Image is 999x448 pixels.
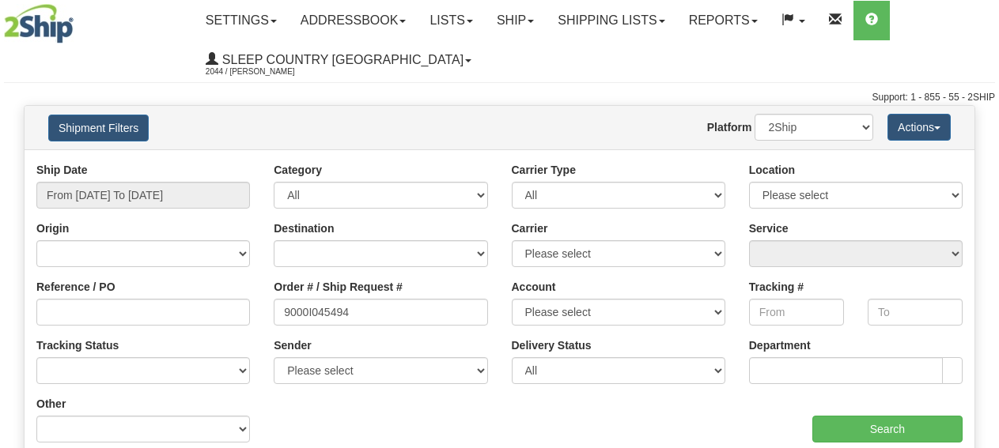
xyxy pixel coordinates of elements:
[749,337,811,353] label: Department
[274,220,334,236] label: Destination
[36,279,115,295] label: Reference / PO
[963,143,997,304] iframe: chat widget
[4,91,995,104] div: Support: 1 - 855 - 55 - 2SHIP
[218,53,464,66] span: Sleep Country [GEOGRAPHIC_DATA]
[512,162,576,178] label: Carrier Type
[418,1,484,40] a: Lists
[512,337,592,353] label: Delivery Status
[36,220,69,236] label: Origin
[868,299,963,326] input: To
[4,4,74,43] img: logo2044.jpg
[36,337,119,353] label: Tracking Status
[512,279,556,295] label: Account
[546,1,676,40] a: Shipping lists
[194,1,289,40] a: Settings
[812,416,963,442] input: Search
[289,1,418,40] a: Addressbook
[36,162,88,178] label: Ship Date
[485,1,546,40] a: Ship
[274,279,403,295] label: Order # / Ship Request #
[36,396,66,412] label: Other
[48,115,149,141] button: Shipment Filters
[206,64,324,80] span: 2044 / [PERSON_NAME]
[274,162,322,178] label: Category
[274,337,311,353] label: Sender
[677,1,770,40] a: Reports
[194,40,483,80] a: Sleep Country [GEOGRAPHIC_DATA] 2044 / [PERSON_NAME]
[749,279,804,295] label: Tracking #
[887,114,951,141] button: Actions
[707,119,752,135] label: Platform
[749,162,795,178] label: Location
[749,299,844,326] input: From
[512,220,548,236] label: Carrier
[749,220,789,236] label: Service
